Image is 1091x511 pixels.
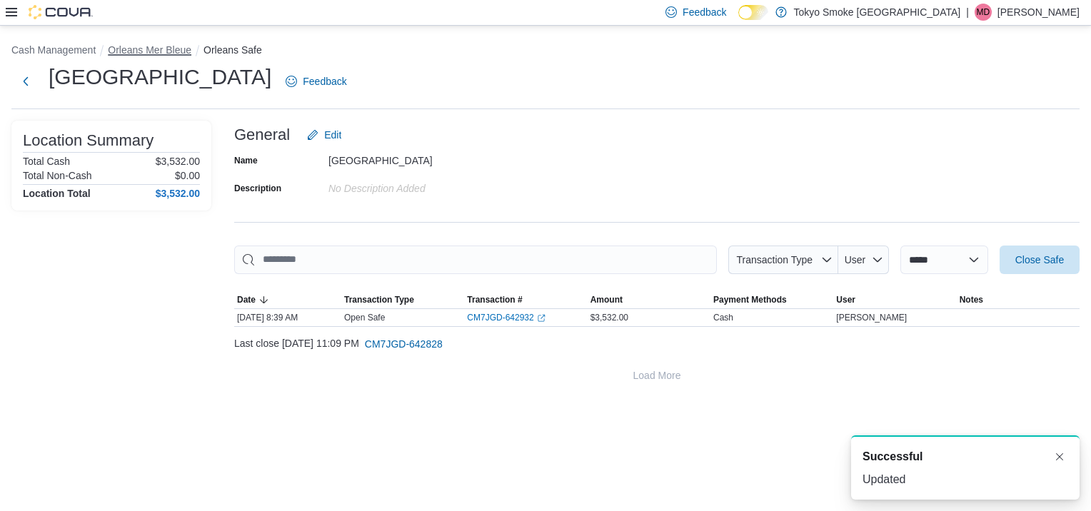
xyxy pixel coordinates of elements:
[156,188,200,199] h4: $3,532.00
[1015,253,1064,267] span: Close Safe
[590,312,628,323] span: $3,532.00
[234,361,1080,390] button: Load More
[175,170,200,181] p: $0.00
[234,330,1080,358] div: Last close [DATE] 11:09 PM
[957,291,1080,308] button: Notes
[344,294,414,305] span: Transaction Type
[23,188,91,199] h4: Location Total
[738,20,739,21] span: Dark Mode
[736,254,813,265] span: Transaction Type
[301,121,347,149] button: Edit
[590,294,623,305] span: Amount
[836,312,907,323] span: [PERSON_NAME]
[344,312,385,323] p: Open Safe
[960,294,983,305] span: Notes
[49,63,271,91] h1: [GEOGRAPHIC_DATA]
[237,294,256,305] span: Date
[728,246,838,274] button: Transaction Type
[23,132,154,149] h3: Location Summary
[863,448,922,465] span: Successful
[234,291,341,308] button: Date
[280,67,352,96] a: Feedback
[467,312,545,323] a: CM7JGD-642932External link
[234,246,717,274] input: This is a search bar. As you type, the results lower in the page will automatically filter.
[328,177,520,194] div: No Description added
[324,128,341,142] span: Edit
[11,67,40,96] button: Next
[365,337,443,351] span: CM7JGD-642828
[359,330,448,358] button: CM7JGD-642828
[588,291,710,308] button: Amount
[975,4,992,21] div: Milo Demelo
[710,291,833,308] button: Payment Methods
[863,471,1068,488] div: Updated
[713,294,787,305] span: Payment Methods
[997,4,1080,21] p: [PERSON_NAME]
[11,44,96,56] button: Cash Management
[833,291,956,308] button: User
[633,368,681,383] span: Load More
[537,314,545,323] svg: External link
[234,126,290,143] h3: General
[683,5,726,19] span: Feedback
[23,170,92,181] h6: Total Non-Cash
[1000,246,1080,274] button: Close Safe
[738,5,768,20] input: Dark Mode
[341,291,464,308] button: Transaction Type
[303,74,346,88] span: Feedback
[836,294,855,305] span: User
[966,4,969,21] p: |
[863,448,1068,465] div: Notification
[838,246,889,274] button: User
[203,44,262,56] button: Orleans Safe
[713,312,733,323] div: Cash
[977,4,990,21] span: MD
[156,156,200,167] p: $3,532.00
[234,155,258,166] label: Name
[234,309,341,326] div: [DATE] 8:39 AM
[845,254,866,265] span: User
[29,5,93,19] img: Cova
[464,291,587,308] button: Transaction #
[328,149,520,166] div: [GEOGRAPHIC_DATA]
[467,294,522,305] span: Transaction #
[234,183,281,194] label: Description
[794,4,961,21] p: Tokyo Smoke [GEOGRAPHIC_DATA]
[23,156,70,167] h6: Total Cash
[1051,448,1068,465] button: Dismiss toast
[11,43,1080,60] nav: An example of EuiBreadcrumbs
[108,44,191,56] button: Orleans Mer Bleue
